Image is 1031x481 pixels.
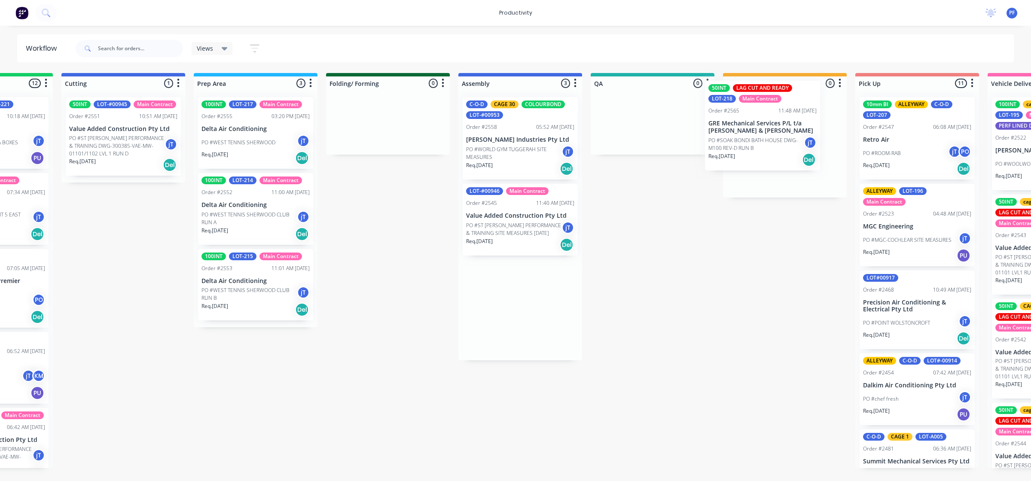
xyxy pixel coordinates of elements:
[26,43,61,54] div: Workflow
[98,40,183,57] input: Search for orders...
[197,44,213,53] span: Views
[495,6,537,19] div: productivity
[15,6,28,19] img: Factory
[1009,9,1015,17] span: PF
